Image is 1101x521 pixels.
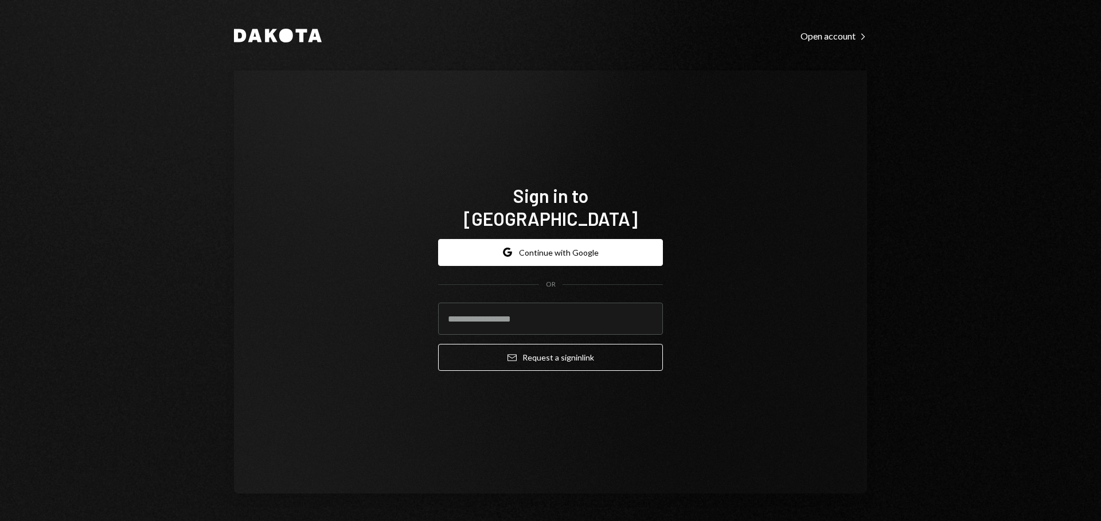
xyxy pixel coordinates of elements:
[546,280,556,289] div: OR
[438,344,663,371] button: Request a signinlink
[801,30,867,42] div: Open account
[438,184,663,230] h1: Sign in to [GEOGRAPHIC_DATA]
[801,29,867,42] a: Open account
[438,239,663,266] button: Continue with Google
